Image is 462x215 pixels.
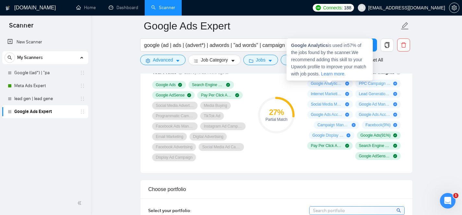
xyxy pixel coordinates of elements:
span: holder [80,96,85,101]
a: Learn more. [321,71,346,76]
span: Search Engine Marketing ( 65 %) [359,143,391,148]
span: Email Marketing [156,134,183,139]
span: plus-circle [345,92,349,96]
span: Connects: [323,4,343,11]
span: 1 [453,193,458,198]
span: user [359,6,364,10]
span: Scanner Insights [359,70,395,74]
span: copy [381,42,393,48]
span: setting [146,58,150,63]
span: Google AdSense [156,93,185,98]
span: double-left [77,200,84,206]
span: plus-circle [393,123,397,127]
span: caret-down [268,58,273,63]
span: Select your portfolio: [148,208,191,213]
a: Google ((ad*) | "pa [14,66,76,79]
span: folder [249,58,253,63]
span: holder [80,70,85,75]
span: PPC Campaign Setup & Management ( 43 %) [359,81,391,86]
span: Facebook Ads Manager [156,124,194,129]
span: TikTok Ad [204,113,220,119]
input: Search Freelance Jobs... [144,41,317,49]
span: Internet Marketing ( 26 %) [311,91,343,96]
span: Jobs [256,56,266,63]
span: Google Ads ( 91 %) [360,133,391,138]
button: userClientcaret-down [281,55,318,65]
div: 27 % [258,108,295,116]
span: plus-circle [345,102,349,106]
li: New Scanner [2,36,88,49]
span: check-circle [393,133,397,137]
a: setting [449,5,459,10]
span: Campaign Management ( 9 %) [317,122,349,128]
span: Google Ads Account Setup ( 13 %) [359,112,391,117]
span: Social Media Marketing ( 22 %) [311,102,343,107]
div: Choose portfolio [148,180,405,198]
span: Google AdSense ( 13 %) [359,153,391,159]
span: plus-circle [393,102,397,106]
button: setting [449,3,459,13]
img: logo [6,3,10,13]
span: plus-circle [345,82,349,85]
span: Facebook ( 9 %) [365,122,390,128]
span: Google Ads [156,82,176,87]
span: is used in 57 % of the jobs found by the scanner. We recommend adding this skill to your Upwork p... [291,43,366,76]
span: check-circle [187,93,191,97]
button: settingAdvancedcaret-down [140,55,186,65]
span: Google Ads Account Management ( 13 %) [311,112,343,117]
span: Instagram Ad Campaign [204,124,242,129]
div: Partial Match [258,118,295,121]
span: Facebook Advertising [156,144,192,150]
span: Scanner [4,21,39,34]
span: Google Ad Manager ( 17 %) [359,102,391,107]
a: dashboardDashboard [109,5,138,10]
span: My Scanners [17,51,43,64]
span: delete [397,42,410,48]
span: caret-down [176,58,180,63]
span: plus-circle [345,113,349,117]
span: Pay Per Click Advertising ( 70 %) [311,143,343,148]
span: Google Display Network ( 9 %) [312,133,344,138]
input: Scanner name... [144,18,399,34]
span: Google Analytics ( 57 %) [311,81,343,86]
button: folderJobscaret-down [243,55,278,65]
span: Advanced [153,56,173,63]
span: Media Buying [204,103,227,108]
input: Search portfolio [310,207,404,215]
button: delete [397,39,410,51]
span: holder [80,109,85,114]
button: copy [381,39,394,51]
span: Lead Generation ( 22 %) [359,91,391,96]
span: check-circle [226,83,230,87]
span: plus-circle [393,92,397,96]
strong: Google Analytics [291,43,328,48]
span: Job Category [201,56,228,63]
span: check-circle [178,83,182,87]
span: check-circle [345,144,349,148]
span: check-circle [393,154,397,158]
a: New Scanner [7,36,83,49]
span: search [396,207,402,214]
span: edit [401,22,409,30]
span: check-circle [393,144,397,148]
span: 188 [344,4,351,11]
span: search [5,55,15,60]
span: Programmatic Campaign [156,113,194,119]
span: Social Media Advertising [156,103,194,108]
span: caret-down [231,58,235,63]
a: Meta Ads Expert [14,79,76,92]
img: upwork-logo.png [316,5,321,10]
span: plus-circle [346,133,350,137]
span: Pay Per Click Advertising [201,93,233,98]
span: plus-circle [393,82,397,85]
a: homeHome [76,5,96,10]
span: Digital Advertising [193,134,224,139]
span: holder [80,83,85,88]
li: My Scanners [2,51,88,118]
button: barsJob Categorycaret-down [188,55,240,65]
span: bars [194,58,198,63]
a: searchScanner [151,5,175,10]
button: search [5,52,15,63]
span: Display Ad Campaign [156,155,192,160]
